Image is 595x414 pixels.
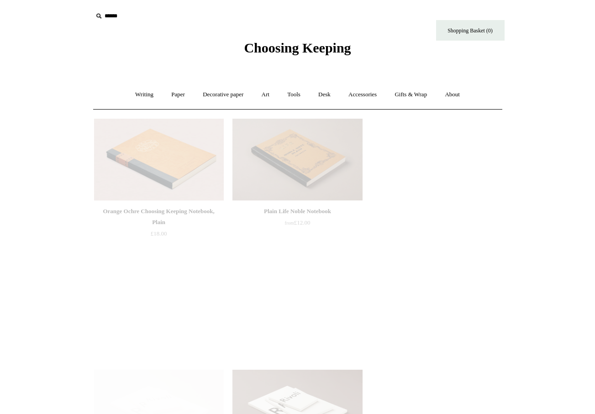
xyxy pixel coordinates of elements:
img: Orange Ochre Choosing Keeping Notebook, Plain [94,119,224,201]
a: Choosing Keeping [244,47,351,54]
span: from [285,220,294,225]
a: Paper [163,83,193,107]
a: Tools [279,83,309,107]
a: Shopping Basket (0) [436,20,505,41]
a: Orange Ochre Choosing Keeping Notebook, Plain £18.00 [94,206,224,243]
div: Orange Ochre Choosing Keeping Notebook, Plain [96,206,221,228]
span: £18.00 [151,230,167,237]
a: Desk [310,83,339,107]
a: Art [253,83,278,107]
a: Plain Life Noble Notebook from£12.00 [232,206,362,243]
img: Plain Life Noble Notebook [232,119,362,201]
a: Accessories [340,83,385,107]
span: £12.00 [285,219,311,226]
div: Plain Life Noble Notebook [235,206,360,217]
a: Gifts & Wrap [386,83,435,107]
a: Decorative paper [195,83,252,107]
span: Choosing Keeping [244,40,351,55]
a: Plain Life Noble Notebook Plain Life Noble Notebook [232,119,362,201]
a: Writing [127,83,162,107]
a: About [437,83,468,107]
a: Orange Ochre Choosing Keeping Notebook, Plain Orange Ochre Choosing Keeping Notebook, Plain [94,119,224,201]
